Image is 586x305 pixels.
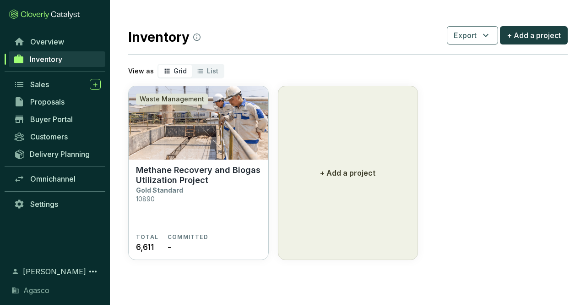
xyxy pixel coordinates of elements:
p: View as [128,67,154,76]
span: Sales [30,80,49,89]
button: Export [447,26,498,44]
span: COMMITTED [168,233,208,241]
a: Proposals [9,94,105,110]
div: segmented control [157,64,224,78]
button: + Add a project [500,26,568,44]
a: Methane Recovery and Biogas Utilization ProjectWaste ManagementMethane Recovery and Biogas Utiliz... [128,86,269,260]
span: + Add a project [507,30,561,41]
h2: Inventory [128,28,201,47]
img: Methane Recovery and Biogas Utilization Project [129,86,268,160]
span: Inventory [30,55,62,64]
span: TOTAL [136,233,158,241]
span: Omnichannel [30,174,76,183]
span: Customers [30,132,68,141]
span: List [207,67,218,75]
a: Customers [9,129,105,144]
span: Buyer Portal [30,115,73,124]
span: - [168,241,171,253]
div: Waste Management [136,94,208,105]
a: Delivery Planning [9,146,105,161]
a: Sales [9,77,105,92]
span: Settings [30,200,58,209]
a: Omnichannel [9,171,105,187]
button: + Add a project [278,86,418,260]
p: + Add a project [320,167,375,178]
p: 10890 [136,195,155,203]
span: [PERSON_NAME] [23,266,86,277]
a: Inventory [9,51,105,67]
span: Agasco [23,285,49,296]
span: Delivery Planning [30,150,90,159]
a: Overview [9,34,105,50]
a: Settings [9,196,105,212]
p: Methane Recovery and Biogas Utilization Project [136,165,261,185]
p: Gold Standard [136,186,183,194]
span: Export [454,30,477,41]
span: Grid [174,67,187,75]
span: 6,611 [136,241,154,253]
a: Buyer Portal [9,111,105,127]
span: Proposals [30,97,65,106]
span: Overview [30,37,64,46]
